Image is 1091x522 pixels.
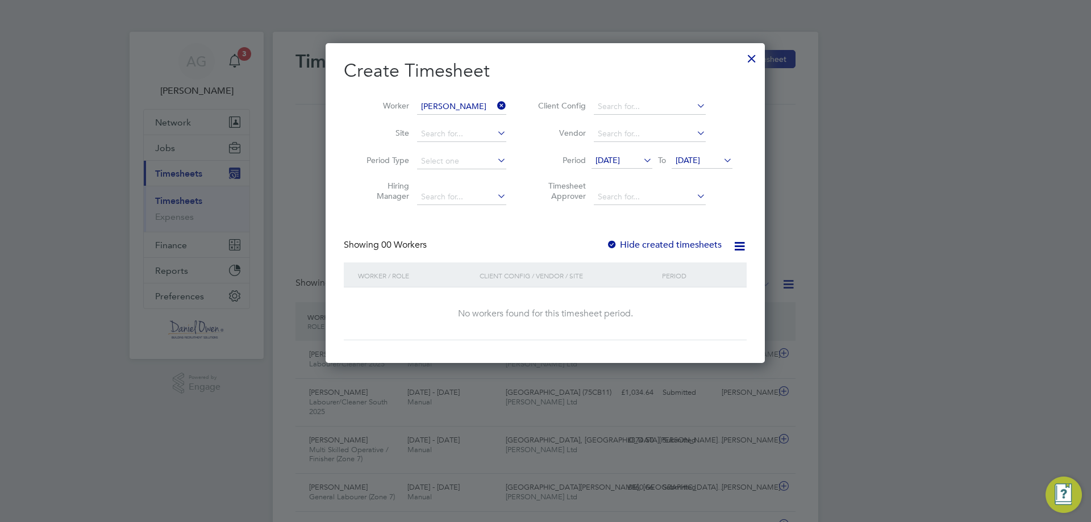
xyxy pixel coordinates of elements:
label: Worker [358,101,409,111]
div: Client Config / Vendor / Site [477,262,659,289]
button: Engage Resource Center [1046,477,1082,513]
label: Period Type [358,155,409,165]
label: Vendor [535,128,586,138]
input: Search for... [594,189,706,205]
label: Hiring Manager [358,181,409,201]
span: 00 Workers [381,239,427,250]
div: Showing [344,239,429,251]
input: Search for... [594,99,706,115]
label: Client Config [535,101,586,111]
div: Period [659,262,735,289]
label: Timesheet Approver [535,181,586,201]
div: No workers found for this timesheet period. [355,308,735,320]
span: [DATE] [596,155,620,165]
h2: Create Timesheet [344,59,747,83]
input: Search for... [417,189,506,205]
span: To [655,153,669,168]
span: [DATE] [676,155,700,165]
input: Select one [417,153,506,169]
label: Period [535,155,586,165]
label: Site [358,128,409,138]
input: Search for... [417,99,506,115]
input: Search for... [417,126,506,142]
input: Search for... [594,126,706,142]
label: Hide created timesheets [606,239,722,250]
div: Worker / Role [355,262,477,289]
